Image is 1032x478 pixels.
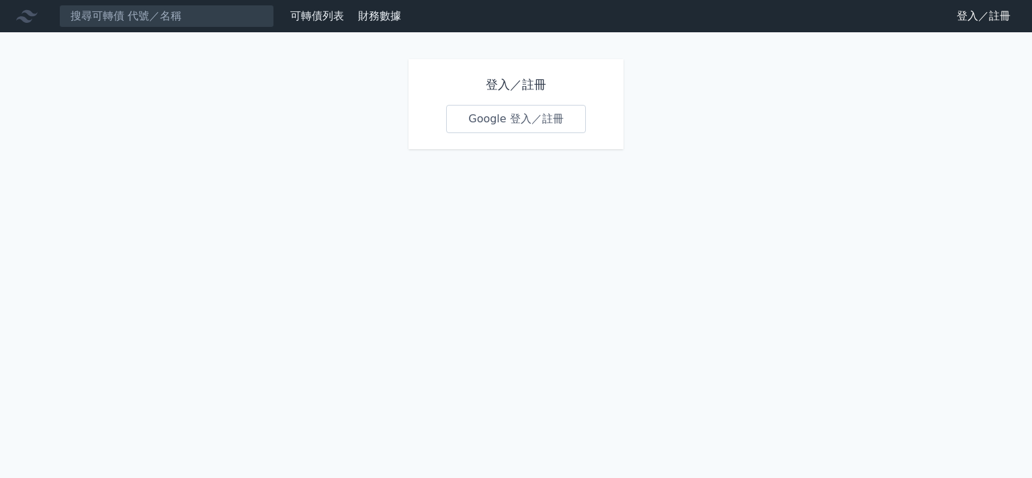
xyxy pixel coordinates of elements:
input: 搜尋可轉債 代號／名稱 [59,5,274,28]
a: Google 登入／註冊 [446,105,586,133]
a: 登入／註冊 [946,5,1021,27]
a: 可轉債列表 [290,9,344,22]
h1: 登入／註冊 [446,75,586,94]
a: 財務數據 [358,9,401,22]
